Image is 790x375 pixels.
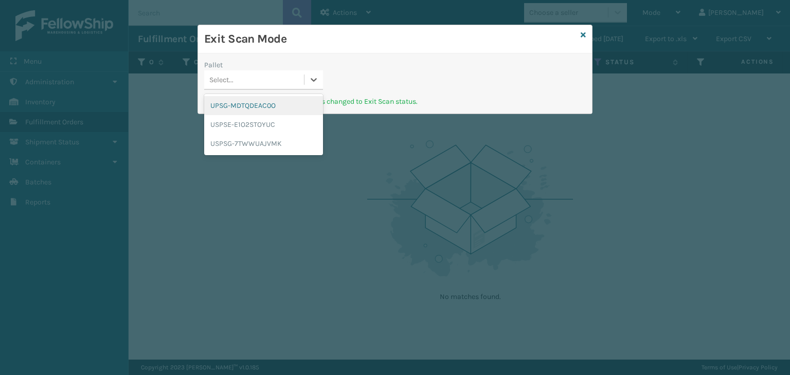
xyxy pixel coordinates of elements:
div: USPSE-E1O2STOYUC [204,115,323,134]
div: UPSG-MDTQDEAC0O [204,96,323,115]
label: Pallet [204,60,223,70]
h3: Exit Scan Mode [204,31,577,47]
div: Select... [209,74,234,85]
p: Pallet scanned and Fulfillment Orders changed to Exit Scan status. [204,96,586,107]
div: USPSG-7TWWUAJVMK [204,134,323,153]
